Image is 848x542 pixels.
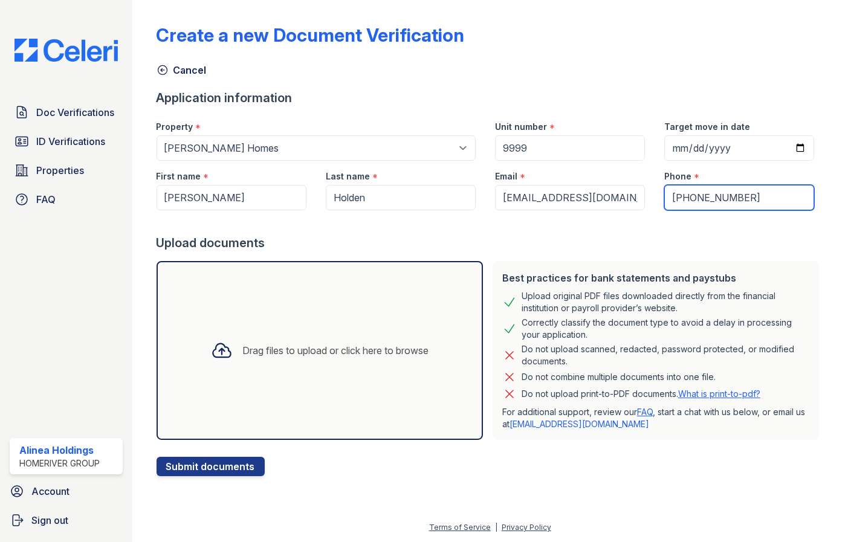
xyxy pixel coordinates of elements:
a: [EMAIL_ADDRESS][DOMAIN_NAME] [510,419,649,429]
a: FAQ [637,407,653,417]
a: Account [5,479,128,503]
div: Drag files to upload or click here to browse [242,343,429,358]
label: Unit number [495,121,547,133]
div: Do not upload scanned, redacted, password protected, or modified documents. [522,343,809,367]
label: Property [157,121,193,133]
a: Properties [10,158,123,182]
label: Target move in date [664,121,750,133]
button: Submit documents [157,457,265,476]
div: Upload documents [157,234,824,251]
div: HomeRiver Group [19,457,100,469]
a: Terms of Service [429,523,491,532]
p: For additional support, review our , start a chat with us below, or email us at [502,406,809,430]
div: Correctly classify the document type to avoid a delay in processing your application. [522,317,809,341]
span: Account [31,484,70,498]
div: Best practices for bank statements and paystubs [502,271,809,285]
label: Email [495,170,517,182]
a: ID Verifications [10,129,123,153]
img: CE_Logo_Blue-a8612792a0a2168367f1c8372b55b34899dd931a85d93a1a3d3e32e68fde9ad4.png [5,39,128,62]
span: ID Verifications [36,134,105,149]
a: Privacy Policy [502,523,551,532]
span: Sign out [31,513,68,527]
label: First name [157,170,201,182]
label: Phone [664,170,691,182]
span: FAQ [36,192,56,207]
div: Upload original PDF files downloaded directly from the financial institution or payroll provider’... [522,290,809,314]
a: Sign out [5,508,128,532]
div: Do not combine multiple documents into one file. [522,370,716,384]
a: What is print-to-pdf? [678,389,760,399]
a: Doc Verifications [10,100,123,124]
a: Cancel [157,63,207,77]
div: Application information [157,89,824,106]
span: Doc Verifications [36,105,114,120]
div: Alinea Holdings [19,443,100,457]
div: | [495,523,497,532]
span: Properties [36,163,84,178]
a: FAQ [10,187,123,211]
p: Do not upload print-to-PDF documents. [522,388,760,400]
div: Create a new Document Verification [157,24,465,46]
label: Last name [326,170,370,182]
